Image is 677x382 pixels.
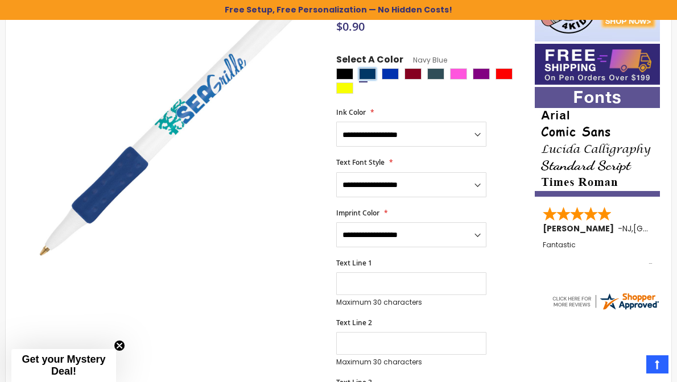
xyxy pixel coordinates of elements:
[336,157,385,167] span: Text Font Style
[22,354,105,377] span: Get your Mystery Deal!
[336,68,353,80] div: Black
[622,223,631,234] span: NJ
[359,68,376,80] div: Navy Blue
[551,304,660,314] a: 4pens.com certificate URL
[114,340,125,351] button: Close teaser
[336,53,403,69] span: Select A Color
[382,68,399,80] div: Blue
[336,318,372,327] span: Text Line 2
[551,291,660,312] img: 4pens.com widget logo
[336,107,366,117] span: Ink Color
[336,19,365,34] span: $0.90
[473,68,490,80] div: Purple
[535,44,660,85] img: Free shipping on orders over $199
[404,68,422,80] div: Burgundy
[450,68,467,80] div: Pink
[535,87,660,197] img: font-personalization-examples
[336,298,486,307] p: Maximum 30 characters
[543,223,618,234] span: [PERSON_NAME]
[336,258,372,268] span: Text Line 1
[543,241,652,265] div: Fantastic
[11,349,116,382] div: Get your Mystery Deal!Close teaser
[427,68,444,80] div: Forest Green
[403,55,447,65] span: Navy Blue
[336,208,379,218] span: Imprint Color
[496,68,513,80] div: Red
[336,82,353,94] div: Yellow
[583,351,677,382] iframe: Google Customer Reviews
[336,358,486,367] p: Maximum 30 characters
